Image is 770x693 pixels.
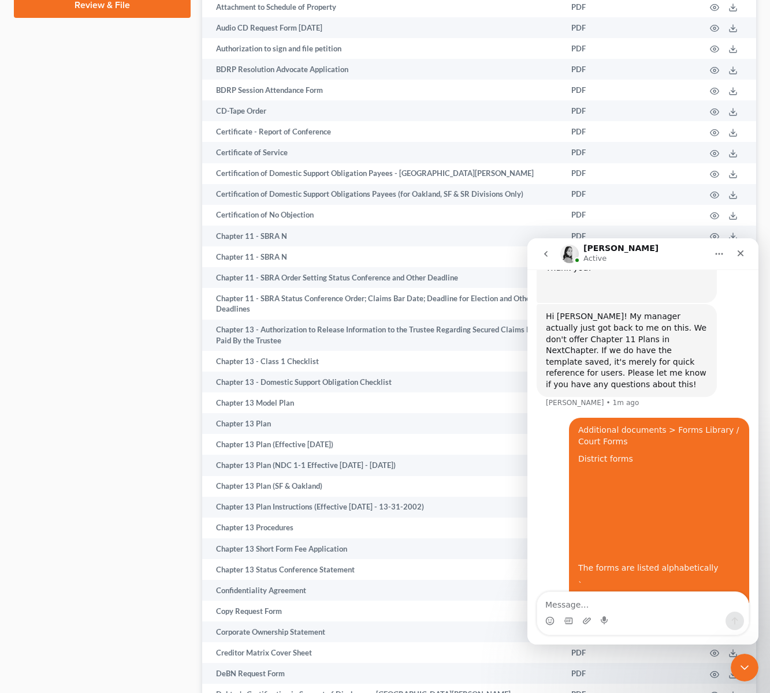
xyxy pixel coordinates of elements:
[10,354,221,373] textarea: Message…
[562,17,620,38] td: PDF
[202,372,562,392] td: Chapter 13 - Domestic Support Obligation Checklist
[73,378,83,387] button: Start recording
[198,373,217,392] button: Send a message…
[202,80,562,100] td: BDRP Session Attendance Form
[202,476,562,497] td: Chapter 13 Plan (SF & Oakland)
[51,186,213,209] div: Additional documents > Forms Library / Court Forms
[202,455,562,475] td: Chapter 13 Plan (NDC 1-1 Effective [DATE] - [DATE])
[527,238,758,645] iframe: Intercom live chat
[202,163,562,184] td: Certification of Domestic Support Obligation Payees - [GEOGRAPHIC_DATA][PERSON_NAME]
[51,324,213,336] div: The forms are listed alphabetically
[202,621,562,642] td: Corporate Ownership Statement
[562,59,620,80] td: PDF
[562,121,620,142] td: PDF
[562,80,620,100] td: PDF
[42,179,222,452] div: Additional documents > Forms Library / Court FormsDistrict formsThe forms are listed alphabetically`
[562,100,620,121] td: PDF
[202,497,562,518] td: Chapter 13 Plan Instructions (Effective [DATE] - 13-31-2002)
[202,351,562,372] td: Chapter 13 - Class 1 Checklist
[18,378,27,387] button: Emoji picker
[562,663,620,684] td: PDF
[202,559,562,580] td: Chapter 13 Status Conference Statement
[51,342,213,353] div: `
[9,179,222,466] div: user says…
[36,378,46,387] button: Gif picker
[202,580,562,601] td: Confidentiality Agreement
[202,142,562,163] td: Certificate of Service
[202,601,562,621] td: Copy Request Form
[202,288,562,320] td: Chapter 11 - SBRA Status Conference Order; Claims Bar Date; Deadline for Election and Other Deadl...
[562,142,620,163] td: PDF
[202,226,562,246] td: Chapter 11 - SBRA N
[202,267,562,288] td: Chapter 11 - SBRA Order Setting Status Conference and Other Deadline
[202,392,562,413] td: Chapter 13 Model Plan
[731,654,758,681] iframe: Intercom live chat
[562,642,620,663] td: PDF
[562,226,620,246] td: PDF
[202,246,562,267] td: Chapter 11 - SBRA N
[562,205,620,226] td: PDF
[562,38,620,59] td: PDF
[202,17,562,38] td: Audio CD Request Form [DATE]
[202,205,562,226] td: Certification of No Objection
[562,184,620,205] td: PDF
[202,121,562,142] td: Certificate - Report of Conference
[202,434,562,455] td: Chapter 13 Plan (Effective [DATE])
[55,378,64,387] button: Upload attachment
[202,184,562,205] td: Certification of Domestic Support Obligations Payees (for Oakland, SF & SR Divisions Only)
[202,38,562,59] td: Authorization to sign and file petition
[202,538,562,559] td: Chapter 13 Short Form Fee Application
[51,215,213,227] div: District forms
[202,413,562,434] td: Chapter 13 Plan
[202,663,562,684] td: DeBN Request Form
[202,518,562,538] td: Chapter 13 Procedures
[202,100,562,121] td: CD-Tape Order
[202,320,562,351] td: Chapter 13 - Authorization to Release Information to the Trustee Regarding Secured Claims Being P...
[202,642,562,663] td: Creditor Matrix Cover Sheet
[202,59,562,80] td: BDRP Resolution Advocate Application
[562,163,620,184] td: PDF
